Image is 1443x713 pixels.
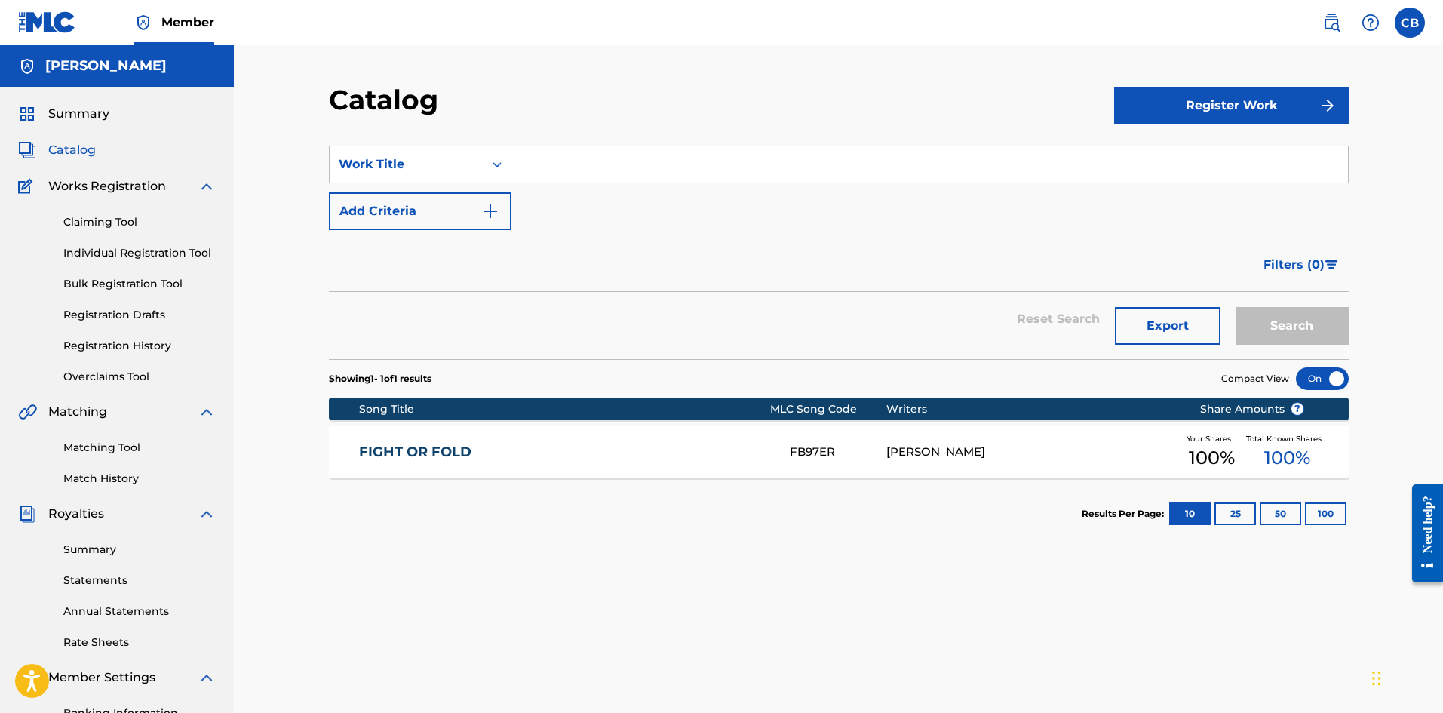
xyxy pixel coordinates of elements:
[1221,372,1289,386] span: Compact View
[790,444,886,461] div: FB97ER
[48,505,104,523] span: Royalties
[1362,14,1380,32] img: help
[1200,401,1304,417] span: Share Amounts
[45,57,167,75] h5: Caleb Baldwin
[770,401,886,417] div: MLC Song Code
[1169,502,1211,525] button: 10
[1254,246,1349,284] button: Filters (0)
[18,105,109,123] a: SummarySummary
[18,57,36,75] img: Accounts
[1395,8,1425,38] div: User Menu
[63,542,216,558] a: Summary
[63,214,216,230] a: Claiming Tool
[198,177,216,195] img: expand
[1322,14,1340,32] img: search
[18,11,76,33] img: MLC Logo
[63,635,216,650] a: Rate Sheets
[161,14,214,31] span: Member
[63,440,216,456] a: Matching Tool
[134,14,152,32] img: Top Rightsholder
[63,573,216,589] a: Statements
[198,505,216,523] img: expand
[329,83,446,117] h2: Catalog
[1082,507,1168,521] p: Results Per Page:
[18,105,36,123] img: Summary
[1368,641,1443,713] iframe: Chat Widget
[63,307,216,323] a: Registration Drafts
[886,444,1177,461] div: [PERSON_NAME]
[18,668,36,687] img: Member Settings
[63,245,216,261] a: Individual Registration Tool
[1401,473,1443,595] iframe: Resource Center
[359,444,769,461] a: FIGHT OR FOLD
[1316,8,1346,38] a: Public Search
[1260,502,1301,525] button: 50
[48,141,96,159] span: Catalog
[481,202,499,220] img: 9d2ae6d4665cec9f34b9.svg
[339,155,474,174] div: Work Title
[63,471,216,487] a: Match History
[329,372,431,386] p: Showing 1 - 1 of 1 results
[359,401,770,417] div: Song Title
[329,146,1349,359] form: Search Form
[1187,433,1237,444] span: Your Shares
[18,141,36,159] img: Catalog
[329,192,511,230] button: Add Criteria
[198,668,216,687] img: expand
[48,668,155,687] span: Member Settings
[1189,444,1235,472] span: 100 %
[198,403,216,421] img: expand
[63,276,216,292] a: Bulk Registration Tool
[1305,502,1346,525] button: 100
[1291,403,1303,415] span: ?
[1319,97,1337,115] img: f7272a7cc735f4ea7f67.svg
[48,177,166,195] span: Works Registration
[1214,502,1256,525] button: 25
[48,403,107,421] span: Matching
[1372,656,1381,701] div: Drag
[63,338,216,354] a: Registration History
[1246,433,1328,444] span: Total Known Shares
[63,369,216,385] a: Overclaims Tool
[886,401,1177,417] div: Writers
[1115,307,1220,345] button: Export
[1264,444,1310,472] span: 100 %
[1325,260,1338,269] img: filter
[1263,256,1325,274] span: Filters ( 0 )
[1355,8,1386,38] div: Help
[1114,87,1349,124] button: Register Work
[18,177,38,195] img: Works Registration
[48,105,109,123] span: Summary
[18,403,37,421] img: Matching
[18,141,96,159] a: CatalogCatalog
[18,505,36,523] img: Royalties
[63,604,216,619] a: Annual Statements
